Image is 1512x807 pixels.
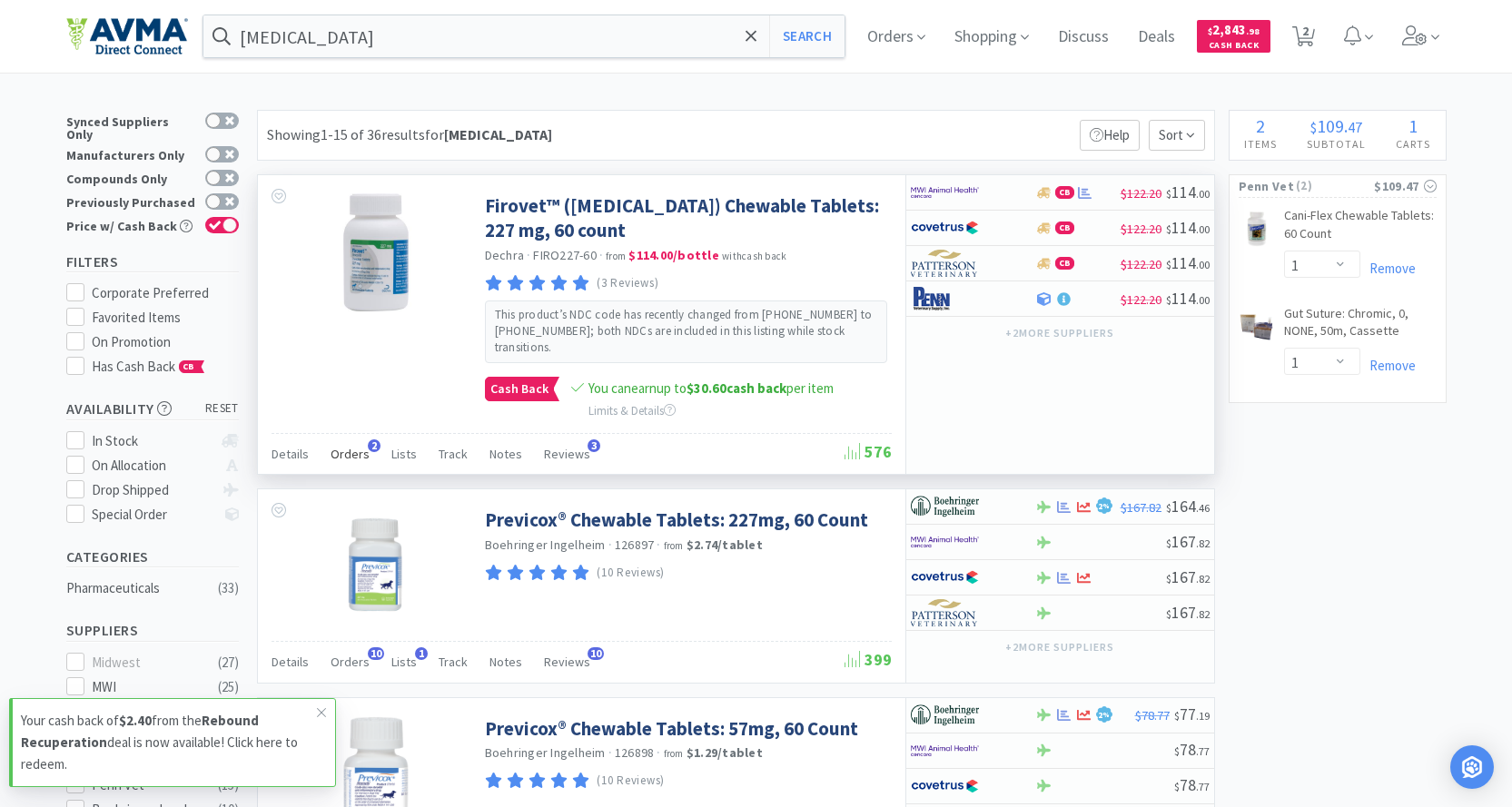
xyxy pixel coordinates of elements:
[1197,12,1270,61] a: $2,843.98Cash Back
[628,247,719,263] strong: $114.00 / bottle
[1166,293,1171,307] span: $
[391,654,417,670] span: Lists
[1166,222,1171,236] span: $
[1239,211,1275,247] img: bb34df12c7ec47668f72623dbdc7797b_157905.png
[1208,41,1260,53] span: Cash Back
[1121,185,1161,202] span: $122.20
[218,652,239,674] div: ( 27 )
[1166,187,1171,201] span: $
[657,536,660,553] span: ·
[1121,221,1161,237] span: $122.20
[205,399,239,418] span: reset
[1196,572,1210,586] span: . 82
[1131,29,1182,45] a: Deals
[911,528,979,556] img: f6b2451649754179b5b4e0c70c3f7cb0_2.png
[1196,187,1210,201] span: . 00
[1196,293,1210,307] span: . 00
[1051,29,1116,45] a: Discuss
[1230,135,1292,153] h4: Items
[495,307,877,357] p: This product’s NDC code has recently changed from [PHONE_NUMBER] to [PHONE_NUMBER]; both NDCs are...
[1166,258,1171,271] span: $
[1196,709,1210,723] span: . 19
[996,320,1122,346] button: +2more suppliers
[66,620,239,641] h5: Suppliers
[1056,222,1073,233] span: CB
[92,676,204,698] div: MWI
[119,712,152,729] strong: $2.40
[1208,21,1260,38] span: 2,843
[687,379,726,397] span: $30.60
[1166,252,1210,273] span: 114
[527,247,530,263] span: ·
[180,361,198,372] span: CB
[1196,536,1210,550] span: . 82
[444,125,552,143] strong: [MEDICAL_DATA]
[1166,182,1210,202] span: 114
[911,773,979,800] img: 77fca1acd8b6420a9015268ca798ef17_1.png
[911,285,979,312] img: e1133ece90fa4a959c5ae41b0808c578_9.png
[66,146,196,162] div: Manufacturers Only
[92,358,205,375] span: Has Cash Back
[317,193,435,311] img: 0fd83f4013d944e191d1149c4c1a6528_475976.jpeg
[485,536,606,553] a: Boehringer Ingelheim
[1166,566,1210,587] span: 167
[218,577,239,599] div: ( 33 )
[485,716,858,741] a: Previcox® Chewable Tablets: 57mg, 60 Count
[92,455,212,477] div: On Allocation
[1080,120,1140,151] p: Help
[769,15,845,57] button: Search
[1284,305,1437,348] a: Gut Suture: Chromic, 0, NONE, 50m, Cassette
[439,446,468,462] span: Track
[66,170,196,185] div: Compounds Only
[911,702,979,729] img: 730db3968b864e76bcafd0174db25112_22.png
[331,446,370,462] span: Orders
[606,250,626,262] span: from
[425,125,552,143] span: for
[911,179,979,206] img: f6b2451649754179b5b4e0c70c3f7cb0_2.png
[588,403,676,418] span: Limits & Details
[1102,710,1110,719] span: %
[489,654,522,670] span: Notes
[599,247,603,263] span: ·
[1121,256,1161,272] span: $122.20
[1294,177,1374,195] span: ( 2 )
[1360,260,1416,277] a: Remove
[1239,309,1275,345] img: edbcf457af9f47f2b44ed0e98d9de693_159140.png
[489,446,522,462] span: Notes
[1284,207,1437,250] a: Cani-Flex Chewable Tablets: 60 Count
[1408,114,1418,137] span: 1
[1174,739,1210,760] span: 78
[203,15,845,57] input: Search by item, sku, manufacturer, ingredient, size...
[66,17,188,55] img: e4e33dab9f054f5782a47901c742baa9_102.png
[1056,187,1073,198] span: CB
[687,744,763,761] strong: $1.29 / tablet
[1166,536,1171,550] span: $
[368,439,380,452] span: 2
[21,710,317,775] p: Your cash back of from the deal is now available! Click here to redeem.
[615,536,655,553] span: 126897
[92,479,212,501] div: Drop Shipped
[66,577,213,599] div: Pharmaceuticals
[92,282,239,304] div: Corporate Preferred
[66,193,196,209] div: Previously Purchased
[1174,744,1180,758] span: $
[391,446,417,462] span: Lists
[439,654,468,670] span: Track
[1056,258,1073,269] span: CB
[1317,114,1344,137] span: 109
[533,247,597,263] span: FIRO227-60
[415,647,428,660] span: 1
[1174,709,1180,723] span: $
[1174,774,1210,795] span: 78
[1098,711,1110,720] span: 2
[845,649,892,670] span: 399
[687,536,763,553] strong: $2.74 / tablet
[1196,222,1210,236] span: . 00
[331,654,370,670] span: Orders
[544,446,590,462] span: Reviews
[1196,744,1210,758] span: . 77
[485,247,525,263] a: Dechra
[1348,118,1362,136] span: 47
[1360,357,1416,374] a: Remove
[1166,607,1171,621] span: $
